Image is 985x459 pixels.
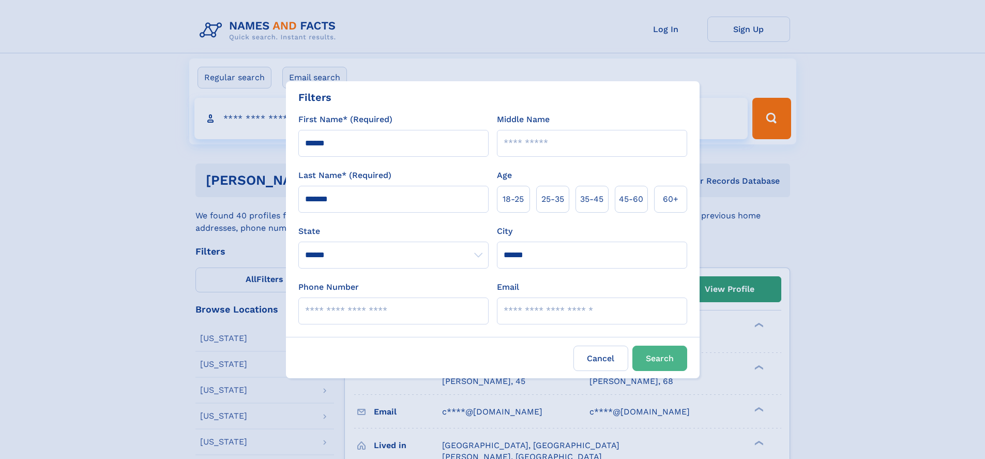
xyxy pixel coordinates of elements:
label: City [497,225,512,238]
label: Cancel [573,346,628,371]
label: State [298,225,489,238]
label: Last Name* (Required) [298,169,391,182]
span: 35‑45 [580,193,603,205]
div: Filters [298,90,331,105]
label: Age [497,169,512,182]
label: Middle Name [497,113,550,126]
button: Search [632,346,687,371]
span: 45‑60 [619,193,643,205]
label: Phone Number [298,281,359,293]
span: 25‑35 [541,193,564,205]
span: 18‑25 [503,193,524,205]
label: Email [497,281,519,293]
label: First Name* (Required) [298,113,392,126]
span: 60+ [663,193,678,205]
